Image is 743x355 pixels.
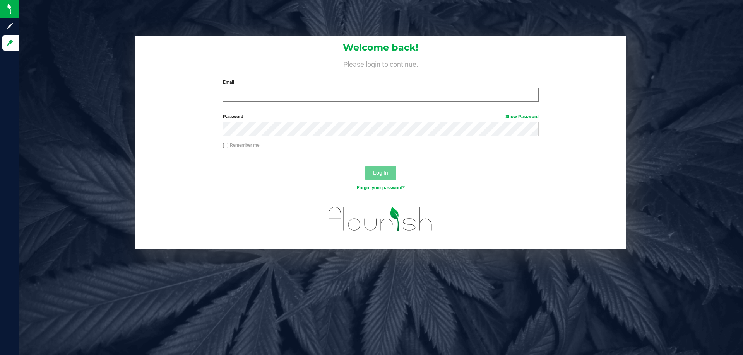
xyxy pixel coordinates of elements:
[373,170,388,176] span: Log In
[357,185,405,190] a: Forgot your password?
[6,39,14,47] inline-svg: Log in
[505,114,539,119] a: Show Password
[223,143,228,148] input: Remember me
[319,199,442,239] img: flourish_logo.svg
[223,114,243,119] span: Password
[365,166,396,180] button: Log In
[223,79,538,86] label: Email
[135,59,626,68] h4: Please login to continue.
[223,142,259,149] label: Remember me
[6,22,14,30] inline-svg: Sign up
[135,42,626,53] h1: Welcome back!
